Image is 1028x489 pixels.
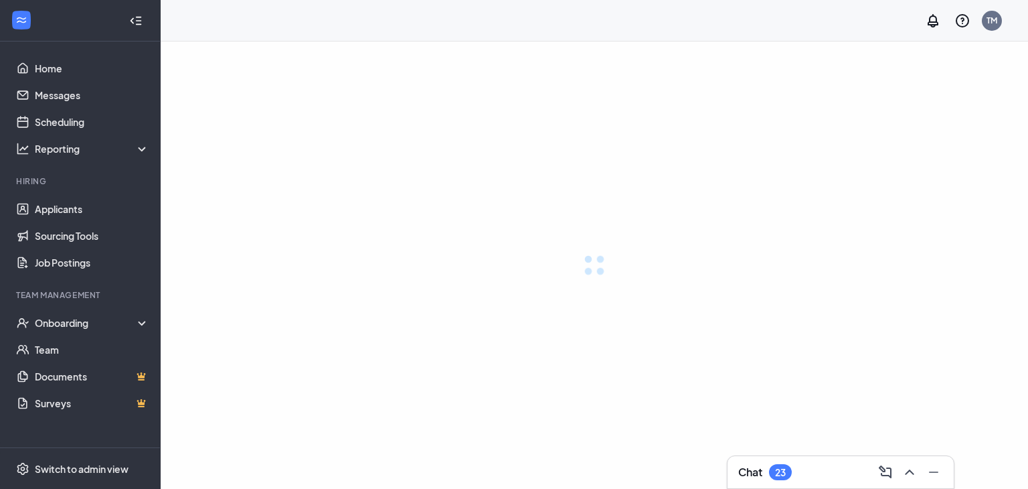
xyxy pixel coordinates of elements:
[873,462,895,483] button: ComposeMessage
[16,176,147,187] div: Hiring
[902,464,918,480] svg: ChevronUp
[35,55,149,82] a: Home
[738,465,762,480] h3: Chat
[35,363,149,390] a: DocumentsCrown
[35,222,149,249] a: Sourcing Tools
[16,289,147,301] div: Team Management
[16,316,29,330] svg: UserCheck
[35,390,149,417] a: SurveysCrown
[16,142,29,155] svg: Analysis
[15,13,28,27] svg: WorkstreamLogo
[35,462,128,476] div: Switch to admin view
[925,13,941,29] svg: Notifications
[35,316,150,330] div: Onboarding
[35,109,149,135] a: Scheduling
[922,462,943,483] button: Minimize
[35,82,149,109] a: Messages
[16,462,29,476] svg: Settings
[775,467,786,478] div: 23
[129,14,143,27] svg: Collapse
[35,249,149,276] a: Job Postings
[987,15,997,26] div: TM
[35,142,150,155] div: Reporting
[35,336,149,363] a: Team
[954,13,970,29] svg: QuestionInfo
[926,464,942,480] svg: Minimize
[897,462,919,483] button: ChevronUp
[35,196,149,222] a: Applicants
[877,464,893,480] svg: ComposeMessage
